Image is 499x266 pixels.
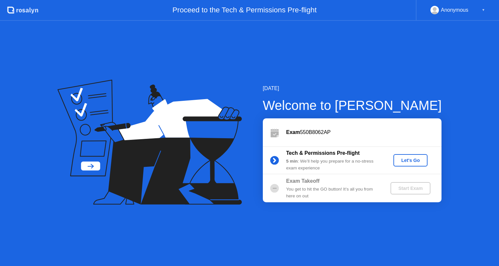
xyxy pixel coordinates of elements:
[286,159,298,164] b: 5 min
[286,129,300,135] b: Exam
[286,150,360,156] b: Tech & Permissions Pre-flight
[390,182,430,194] button: Start Exam
[263,96,442,115] div: Welcome to [PERSON_NAME]
[441,6,468,14] div: Anonymous
[286,186,380,199] div: You get to hit the GO button! It’s all you from here on out
[393,186,428,191] div: Start Exam
[286,178,320,184] b: Exam Takeoff
[482,6,485,14] div: ▼
[396,158,425,163] div: Let's Go
[286,158,380,171] div: : We’ll help you prepare for a no-stress exam experience
[263,85,442,92] div: [DATE]
[286,128,441,136] div: 550B8062AP
[393,154,428,166] button: Let's Go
